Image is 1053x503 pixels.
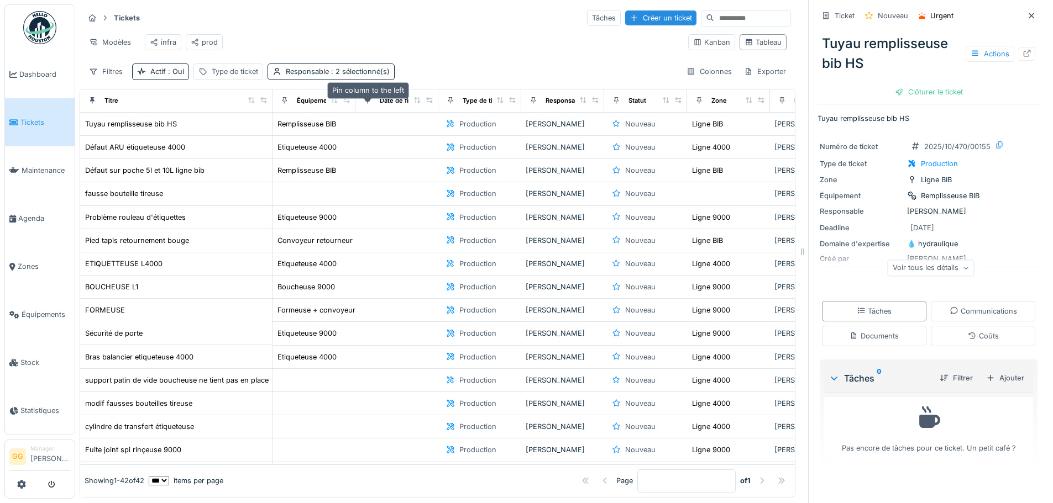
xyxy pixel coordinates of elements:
div: Actions [966,46,1014,62]
div: Nouveau [625,142,656,152]
div: [PERSON_NAME] [774,142,848,152]
div: [PERSON_NAME] [526,328,600,338]
div: Production [459,235,496,246]
div: Ligne 9000 [692,282,730,292]
div: Production [459,258,496,269]
div: Urgent [930,10,954,21]
div: Production [459,398,496,409]
span: Statistiques [20,405,70,416]
div: Nouveau [625,398,656,409]
div: [PERSON_NAME] [774,375,848,385]
div: [PERSON_NAME] [820,206,1038,216]
div: Problème rouleau d'étiquettes [85,212,186,223]
div: ETIQUETTEUSE L4000 [85,258,163,269]
div: support patin de vide boucheuse ne tient pas en place [85,375,269,385]
div: Nouveau [625,352,656,362]
div: Tâches [829,372,931,385]
div: [PERSON_NAME] [526,165,600,176]
div: [PERSON_NAME] [774,282,848,292]
div: Date de fin prévue [380,96,436,105]
div: Exporter [739,63,791,80]
strong: of 1 [740,475,751,486]
div: [PERSON_NAME] [526,119,600,129]
div: prod [191,37,218,47]
div: Ligne BIB [692,235,723,246]
div: [PERSON_NAME] [526,282,600,292]
div: Responsable [546,96,584,105]
div: [PERSON_NAME] [526,352,600,362]
div: Production [459,444,496,455]
div: Nouveau [625,188,656,199]
div: [PERSON_NAME] [774,258,848,269]
div: modif fausses bouteilles tireuse [85,398,192,409]
div: Ligne BIB [692,119,723,129]
div: Ligne 9000 [692,305,730,315]
span: : Oui [166,67,184,76]
span: Stock [20,357,70,368]
div: [PERSON_NAME] [526,305,600,315]
div: [PERSON_NAME] [526,375,600,385]
div: Etiqueteuse 9000 [277,328,337,338]
div: Sécurité de porte [85,328,143,338]
div: Pin column to the left [327,82,409,98]
div: Documents [850,331,899,341]
div: Production [459,212,496,223]
li: [PERSON_NAME] [30,444,70,468]
div: Pas encore de tâches pour ce ticket. Un petit café ? [831,402,1026,453]
div: Défaut sur poche 5l et 10L ligne bib [85,165,205,176]
span: Maintenance [22,165,70,176]
div: Pied tapis retournement bouge [85,235,189,246]
div: [PERSON_NAME] [774,305,848,315]
div: Communications [950,306,1017,316]
div: Créer un ticket [625,10,696,25]
div: Page [616,475,633,486]
a: Agenda [5,194,75,242]
div: FORMEUSE [85,305,125,315]
div: Ligne BIB [921,174,952,185]
div: Etiqueteuse 4000 [277,142,337,152]
a: Équipements [5,290,75,338]
div: Production [459,375,496,385]
div: Tuyau remplisseuse bib HS [818,29,1040,78]
div: Bras balancier etiqueteuse 4000 [85,352,193,362]
div: Production [459,352,496,362]
div: Kanban [693,37,730,47]
div: Ligne 4000 [692,142,730,152]
div: Modèles [84,34,136,50]
div: [PERSON_NAME] [774,421,848,432]
p: Tuyau remplisseuse bib HS [818,113,1040,124]
div: fausse bouteille tireuse [85,188,163,199]
div: Ligne 4000 [692,375,730,385]
div: Boucheuse 9000 [277,282,335,292]
div: Production [459,188,496,199]
div: Production [459,142,496,152]
div: Manager [30,444,70,453]
div: Type de ticket [212,66,258,77]
div: Remplisseuse BIB [921,190,979,201]
div: Colonnes [682,63,737,80]
div: Ticket [835,10,855,21]
div: Nouveau [625,328,656,338]
div: [PERSON_NAME] [526,421,600,432]
div: Statut [628,96,646,105]
div: Ligne 4000 [692,258,730,269]
div: [PERSON_NAME] [526,142,600,152]
div: Nouveau [625,305,656,315]
div: Ligne 4000 [692,421,730,432]
div: Zone [711,96,727,105]
div: Défaut ARU étiqueteuse 4000 [85,142,185,152]
div: [PERSON_NAME] [774,398,848,409]
div: Nouveau [625,282,656,292]
div: Nouveau [625,375,656,385]
div: Type de ticket [820,158,903,169]
div: Filtres [84,63,128,80]
img: Badge_color-CXgf-gQk.svg [23,11,56,44]
div: Deadline [820,223,903,233]
a: Zones [5,242,75,290]
div: Zone [820,174,903,185]
div: Etiqueteuse 4000 [277,352,337,362]
span: Agenda [18,213,70,224]
div: Nouveau [625,235,656,246]
div: Ligne 4000 [692,398,730,409]
li: GG [9,448,26,465]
